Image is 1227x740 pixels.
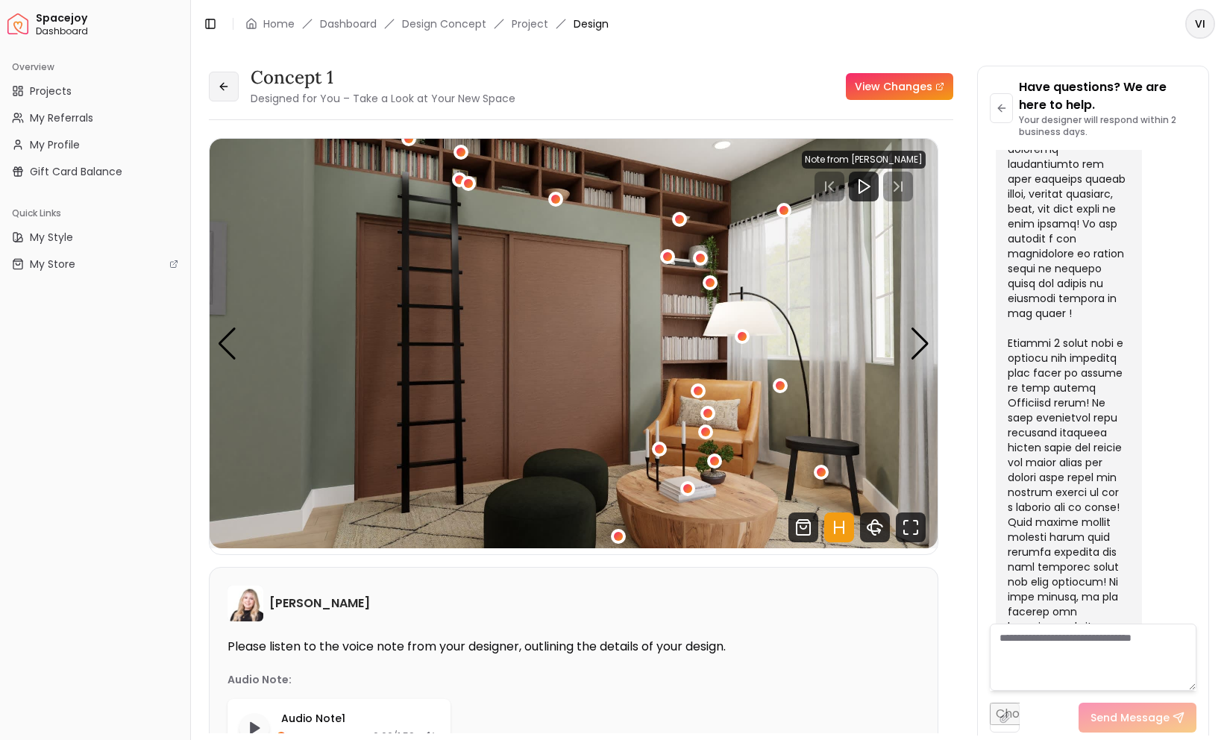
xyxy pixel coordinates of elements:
span: My Style [30,230,73,245]
h3: concept 1 [251,66,515,90]
img: Design Render 4 [210,139,938,548]
p: Please listen to the voice note from your designer, outlining the details of your design. [227,639,920,654]
p: Your designer will respond within 2 business days. [1019,114,1196,138]
div: Quick Links [6,201,184,225]
span: Spacejoy [36,12,184,25]
div: Next slide [910,327,930,360]
a: Project [512,16,548,31]
a: Dashboard [320,16,377,31]
svg: Shop Products from this design [788,512,818,542]
span: My Store [30,257,75,272]
span: My Profile [30,137,80,152]
a: Spacejoy [7,13,28,34]
svg: Play [855,178,873,195]
span: Design [574,16,609,31]
div: Previous slide [217,327,237,360]
p: Audio Note: [227,672,292,687]
a: My Style [6,225,184,249]
a: My Store [6,252,184,276]
svg: Fullscreen [896,512,926,542]
small: Designed for You – Take a Look at Your New Space [251,91,515,106]
span: My Referrals [30,110,93,125]
svg: Hotspots Toggle [824,512,854,542]
span: Dashboard [36,25,184,37]
span: VI [1187,10,1214,37]
div: 1 / 5 [210,139,938,548]
a: Home [263,16,295,31]
svg: 360 View [860,512,890,542]
nav: breadcrumb [245,16,609,31]
span: Projects [30,84,72,98]
li: Design Concept [402,16,486,31]
img: Spacejoy Logo [7,13,28,34]
a: My Referrals [6,106,184,130]
img: Hannah James [227,586,263,621]
h6: [PERSON_NAME] [269,595,370,612]
div: Carousel [210,139,938,548]
a: Gift Card Balance [6,160,184,184]
div: Note from [PERSON_NAME] [802,151,926,169]
a: View Changes [846,73,953,100]
p: Audio Note 1 [281,711,439,726]
div: Overview [6,55,184,79]
p: Have questions? We are here to help. [1019,78,1196,114]
a: My Profile [6,133,184,157]
span: Gift Card Balance [30,164,122,179]
a: Projects [6,79,184,103]
button: VI [1185,9,1215,39]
